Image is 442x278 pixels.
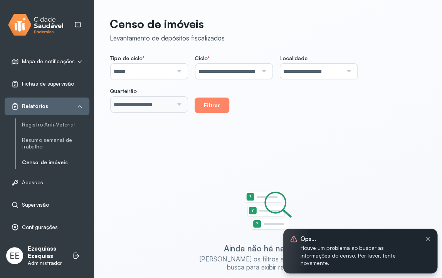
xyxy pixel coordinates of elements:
[11,223,83,231] a: Configurações
[8,12,64,37] img: logo.svg
[22,224,58,231] span: Configurações
[22,159,89,166] a: Censo de imóveis
[28,245,65,260] p: Ezequiass Ezequias
[11,80,83,88] a: Fichas de supervisão
[28,260,65,266] p: Administrador
[22,81,74,87] span: Fichas de supervisão
[22,58,75,65] span: Mapa de notificações
[22,120,89,130] a: Registro Anti-Vetorial
[195,98,229,113] button: Filtrar
[110,17,225,31] p: Censo de imóveis
[110,88,137,94] span: Quarteirão
[22,135,89,152] a: Resumo semanal de trabalho
[22,137,89,150] a: Resumo semanal de trabalho
[22,202,49,208] span: Supervisão
[244,191,292,231] img: Imagem de estado vazio
[224,243,313,253] div: Ainda não há nada aqui
[22,158,89,167] a: Censo de imóveis
[195,55,210,62] span: Ciclo
[193,255,344,271] div: [PERSON_NAME] os filtros acima e realize uma busca para exibir resultados.
[279,55,308,62] span: Localidade
[22,121,89,128] a: Registro Anti-Vetorial
[110,55,145,62] span: Tipo de ciclo
[11,201,83,209] a: Supervisão
[10,251,20,261] span: EE
[110,34,225,42] div: Levantamento de depósitos fiscalizados
[301,235,413,243] span: Ops...
[22,179,43,186] span: Acessos
[22,103,48,110] span: Relatórios
[11,179,83,186] a: Acessos
[301,244,413,267] span: Houve um problema ao buscar as informações do censo. Por favor, tente novamente.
